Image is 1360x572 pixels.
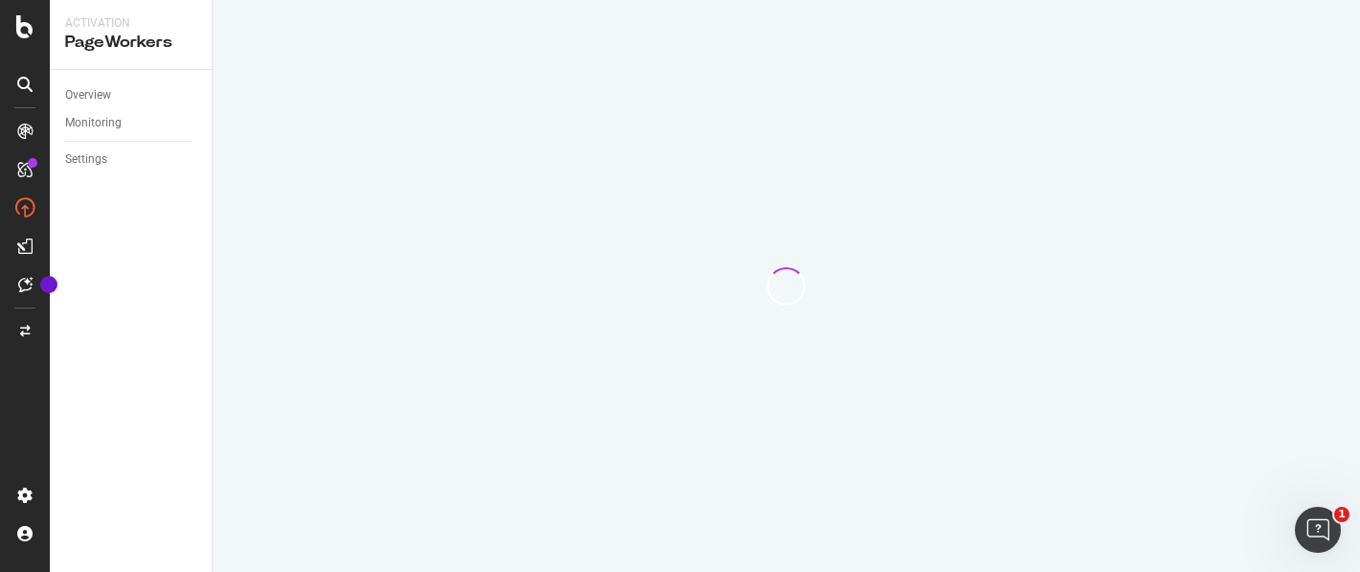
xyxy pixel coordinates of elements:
a: Monitoring [65,113,198,133]
div: Monitoring [65,113,122,133]
div: Overview [65,85,111,105]
div: PageWorkers [65,32,196,54]
div: Tooltip anchor [40,276,57,293]
a: Settings [65,149,198,170]
iframe: Intercom live chat [1295,507,1341,553]
span: 1 [1334,507,1349,522]
div: Activation [65,15,196,32]
div: Settings [65,149,107,170]
a: Overview [65,85,198,105]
